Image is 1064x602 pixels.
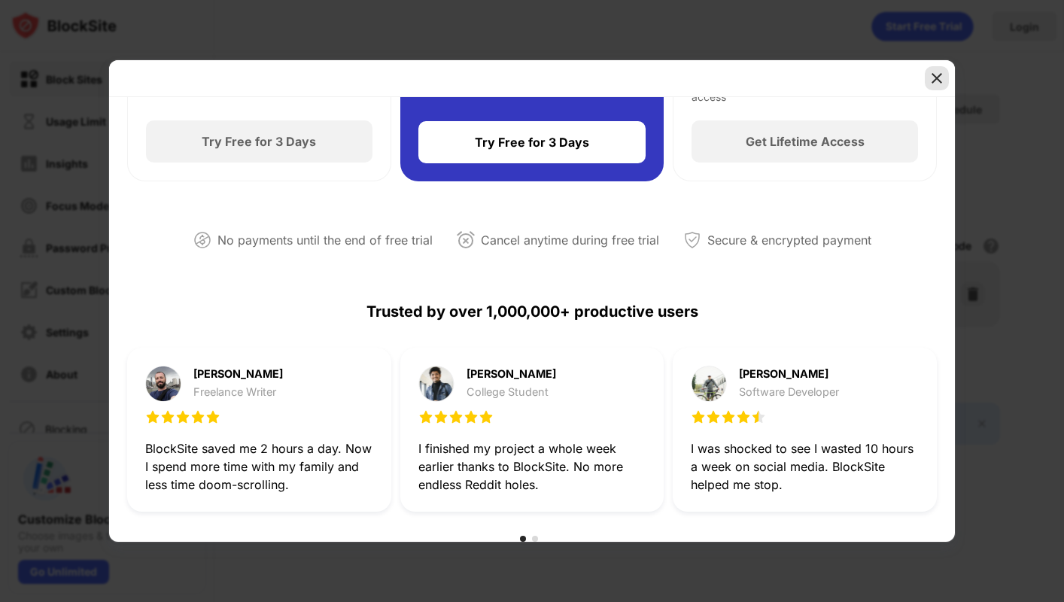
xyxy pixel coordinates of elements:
[467,386,556,398] div: College Student
[739,369,839,379] div: [PERSON_NAME]
[193,369,283,379] div: [PERSON_NAME]
[418,409,433,424] img: star
[739,386,839,398] div: Software Developer
[481,230,659,251] div: Cancel anytime during free trial
[448,409,464,424] img: star
[160,409,175,424] img: star
[457,231,475,249] img: cancel-anytime
[721,409,736,424] img: star
[145,439,373,494] div: BlockSite saved me 2 hours a day. Now I spend more time with my family and less time doom-scrolling.
[193,231,211,249] img: not-paying
[467,369,556,379] div: [PERSON_NAME]
[175,409,190,424] img: star
[691,439,919,494] div: I was shocked to see I wasted 10 hours a week on social media. BlockSite helped me stop.
[683,231,701,249] img: secured-payment
[145,409,160,424] img: star
[736,409,751,424] img: star
[418,366,454,402] img: testimonial-purchase-2.jpg
[475,135,589,150] div: Try Free for 3 Days
[205,409,220,424] img: star
[418,439,646,494] div: I finished my project a whole week earlier thanks to BlockSite. No more endless Reddit holes.
[479,409,494,424] img: star
[145,366,181,402] img: testimonial-purchase-1.jpg
[746,134,865,149] div: Get Lifetime Access
[707,230,871,251] div: Secure & encrypted payment
[217,230,433,251] div: No payments until the end of free trial
[127,275,937,348] div: Trusted by over 1,000,000+ productive users
[464,409,479,424] img: star
[202,134,316,149] div: Try Free for 3 Days
[692,72,918,102] div: No trial — no future payments, immediate access
[706,409,721,424] img: star
[751,409,766,424] img: star
[691,409,706,424] img: star
[433,409,448,424] img: star
[691,366,727,402] img: testimonial-purchase-3.jpg
[193,386,283,398] div: Freelance Writer
[190,409,205,424] img: star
